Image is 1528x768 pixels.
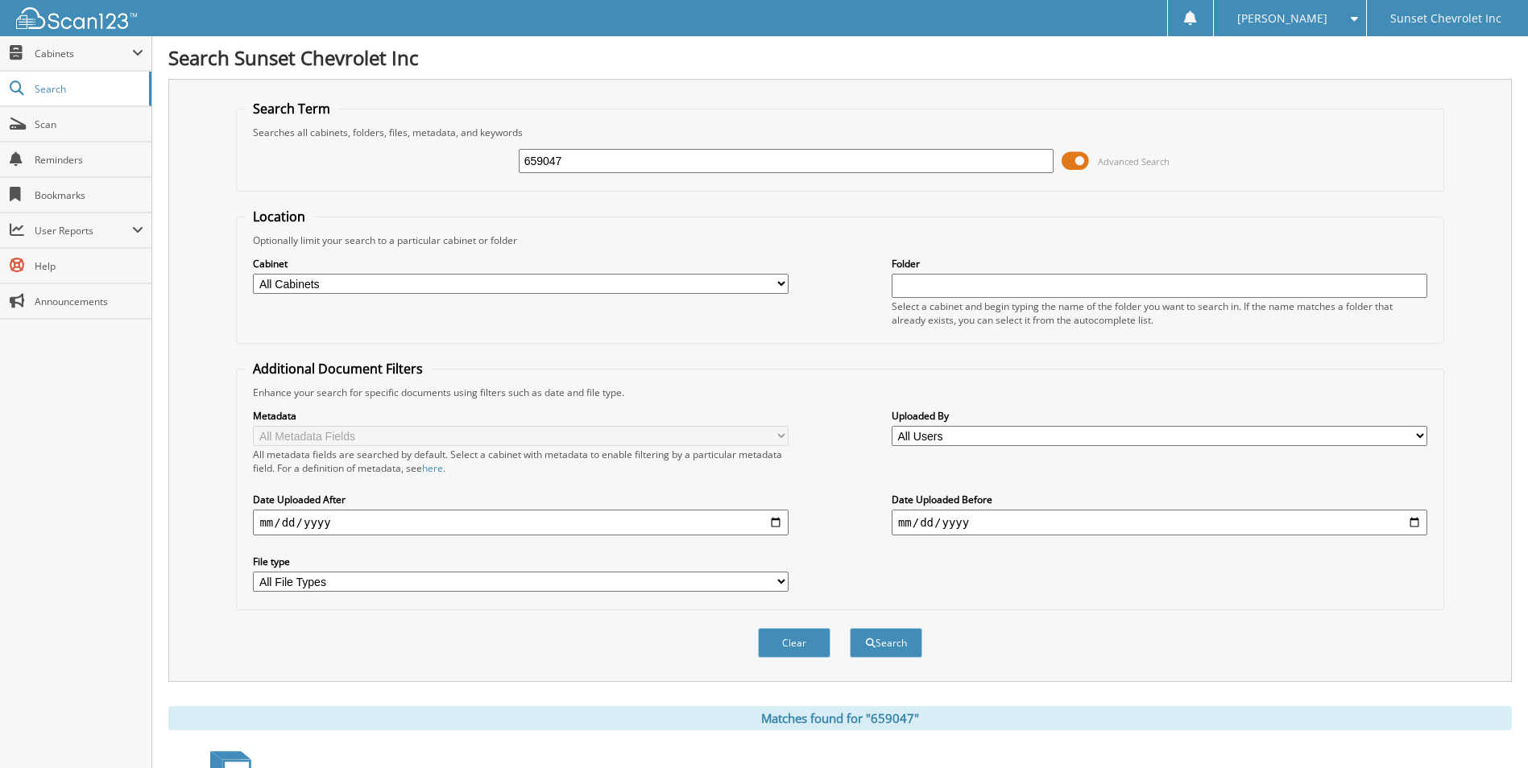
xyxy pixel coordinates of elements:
input: end [892,510,1427,535]
div: Searches all cabinets, folders, files, metadata, and keywords [245,126,1435,139]
span: Bookmarks [35,188,143,202]
div: All metadata fields are searched by default. Select a cabinet with metadata to enable filtering b... [253,448,789,475]
legend: Location [245,208,313,225]
input: start [253,510,789,535]
img: scan123-logo-white.svg [16,7,137,29]
span: Advanced Search [1098,155,1170,167]
legend: Search Term [245,100,338,118]
div: Optionally limit your search to a particular cabinet or folder [245,233,1435,247]
div: Select a cabinet and begin typing the name of the folder you want to search in. If the name match... [892,299,1427,327]
button: Clear [758,628,830,658]
span: Cabinets [35,47,132,60]
span: Sunset Chevrolet Inc [1390,14,1501,23]
span: [PERSON_NAME] [1237,14,1327,23]
span: Reminders [35,153,143,167]
span: Search [35,82,141,96]
span: Help [35,259,143,273]
span: Scan [35,118,143,131]
span: Announcements [35,295,143,308]
label: Folder [892,257,1427,270]
div: Matches found for "659047" [168,706,1512,730]
legend: Additional Document Filters [245,360,431,378]
label: Metadata [253,409,789,423]
label: File type [253,555,789,568]
button: Search [850,628,922,658]
label: Date Uploaded After [253,493,789,506]
label: Uploaded By [892,409,1427,423]
label: Cabinet [253,257,789,270]
span: User Reports [35,224,132,237]
label: Date Uploaded Before [892,493,1427,506]
div: Enhance your search for specific documents using filters such as date and file type. [245,386,1435,399]
a: here [422,461,443,475]
h1: Search Sunset Chevrolet Inc [168,44,1512,71]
